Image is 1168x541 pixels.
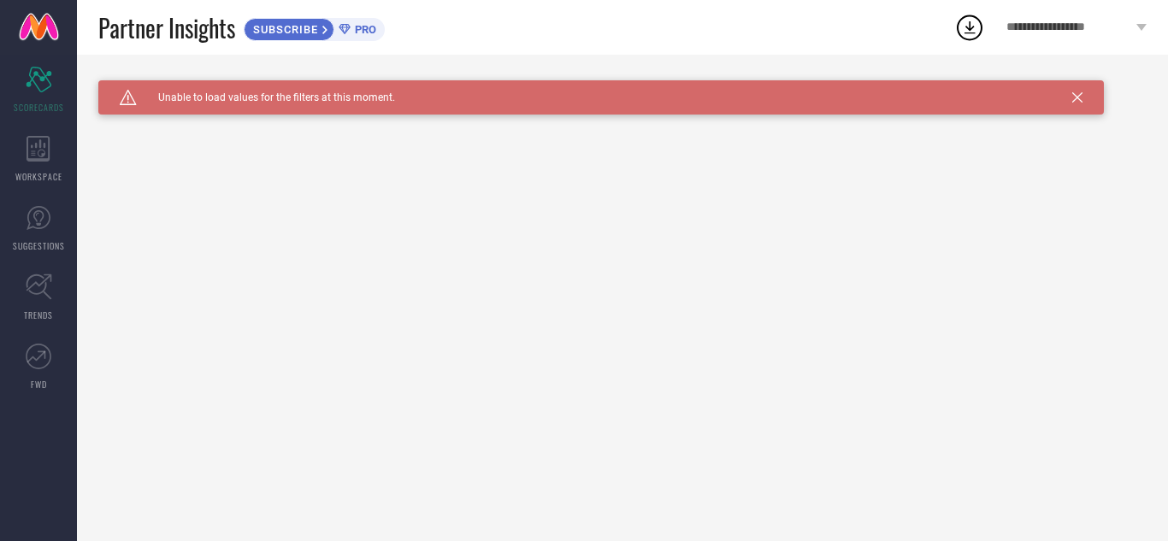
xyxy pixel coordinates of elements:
[351,23,376,36] span: PRO
[24,309,53,321] span: TRENDS
[244,14,385,41] a: SUBSCRIBEPRO
[98,10,235,45] span: Partner Insights
[245,23,322,36] span: SUBSCRIBE
[31,378,47,391] span: FWD
[98,80,1147,94] div: Unable to load filters at this moment. Please try later.
[954,12,985,43] div: Open download list
[14,101,64,114] span: SCORECARDS
[15,170,62,183] span: WORKSPACE
[13,239,65,252] span: SUGGESTIONS
[137,91,395,103] span: Unable to load values for the filters at this moment.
